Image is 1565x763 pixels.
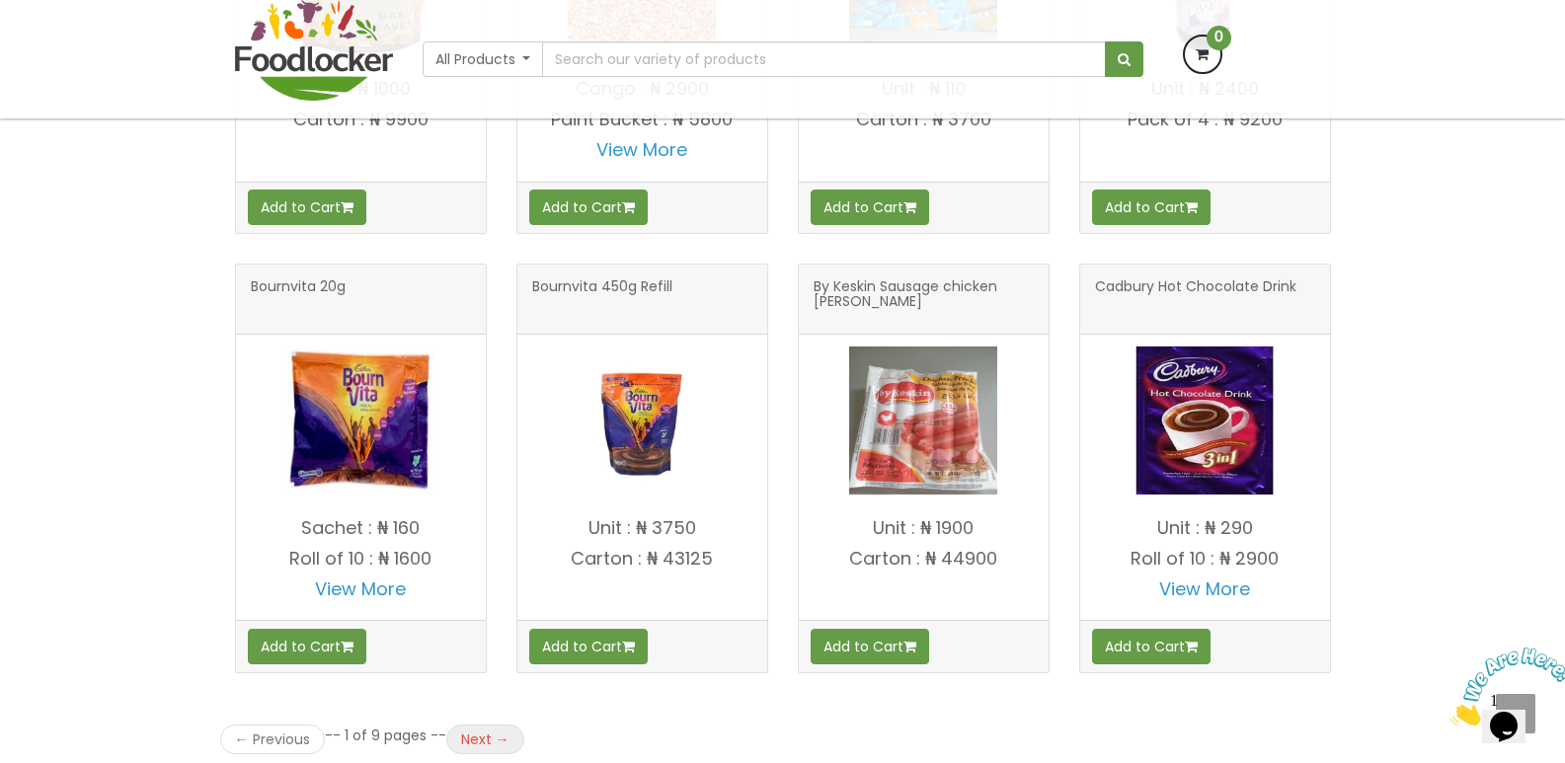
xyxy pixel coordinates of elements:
[1207,26,1231,50] span: 0
[622,200,635,214] i: Add to cart
[1185,200,1198,214] i: Add to cart
[1080,110,1330,129] p: Pack of 4 : ₦ 9200
[1159,576,1250,601] a: View More
[315,576,406,601] a: View More
[542,41,1105,77] input: Search our variety of products
[529,190,648,225] button: Add to Cart
[1095,279,1296,319] span: Cadbury Hot Chocolate Drink
[799,549,1049,569] p: Carton : ₦ 44900
[596,137,687,162] a: View More
[517,549,767,569] p: Carton : ₦ 43125
[568,346,716,495] img: Bournvita 450g Refill
[248,629,366,664] button: Add to Cart
[532,279,672,319] span: Bournvita 450g Refill
[341,200,353,214] i: Add to cart
[811,629,929,664] button: Add to Cart
[903,640,916,653] i: Add to cart
[903,200,916,214] i: Add to cart
[849,346,997,495] img: By Keskin Sausage chicken franks
[236,518,486,538] p: Sachet : ₦ 160
[814,279,1034,319] span: By Keskin Sausage chicken [PERSON_NAME]
[251,279,346,319] span: Bournvita 20g
[517,110,767,129] p: Paint Bucket : ₦ 5800
[8,8,130,86] img: Chat attention grabber
[8,8,16,25] span: 1
[1131,346,1279,495] img: Cadbury Hot Chocolate Drink
[1080,549,1330,569] p: Roll of 10 : ₦ 2900
[423,41,544,77] button: All Products
[799,518,1049,538] p: Unit : ₦ 1900
[1185,640,1198,653] i: Add to cart
[446,725,524,754] a: Next →
[517,518,767,538] p: Unit : ₦ 3750
[1080,518,1330,538] p: Unit : ₦ 290
[325,725,446,745] li: -- 1 of 9 pages --
[341,640,353,653] i: Add to cart
[1443,640,1565,733] iframe: chat widget
[1092,190,1211,225] button: Add to Cart
[286,346,434,495] img: Bournvita 20g
[248,190,366,225] button: Add to Cart
[236,549,486,569] p: Roll of 10 : ₦ 1600
[799,110,1049,129] p: Carton : ₦ 3700
[811,190,929,225] button: Add to Cart
[1092,629,1211,664] button: Add to Cart
[529,629,648,664] button: Add to Cart
[622,640,635,653] i: Add to cart
[236,110,486,129] p: Carton : ₦ 9900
